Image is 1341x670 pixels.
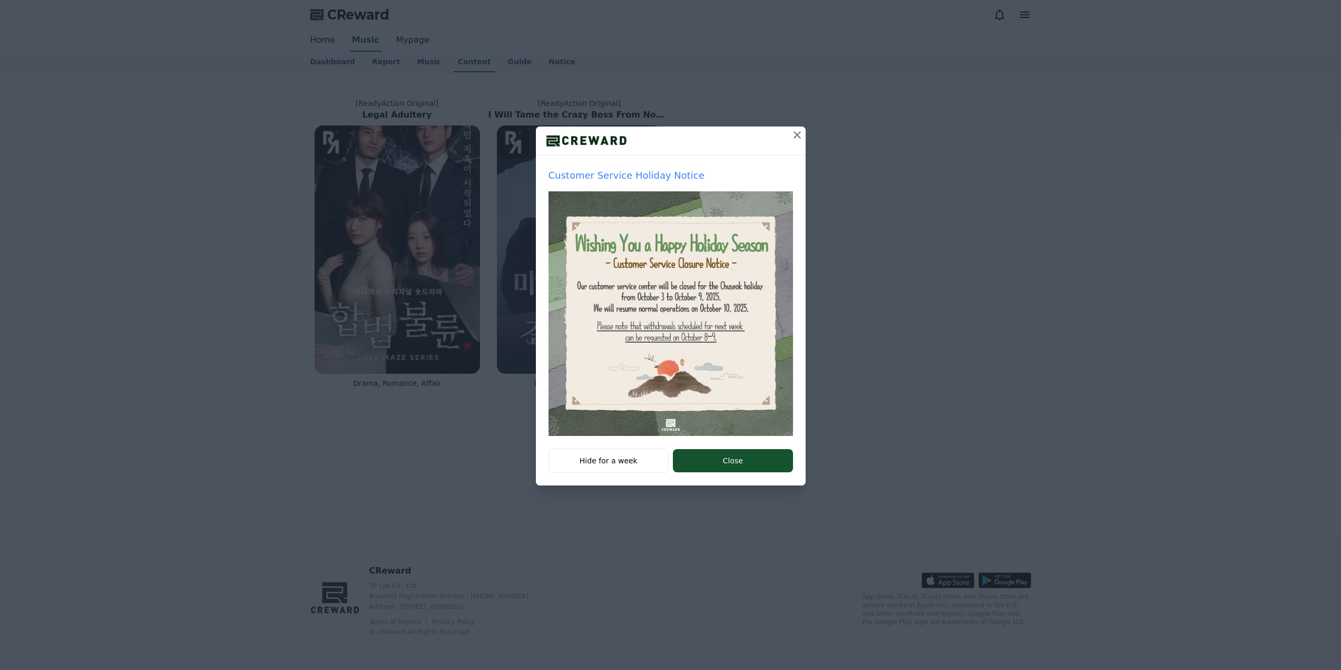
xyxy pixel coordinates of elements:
[549,449,669,473] button: Hide for a week
[549,168,793,183] p: Customer Service Holiday Notice
[536,133,637,149] img: logo
[673,449,792,472] button: Close
[549,191,793,436] img: popup thumbnail
[549,168,793,436] a: Customer Service Holiday Notice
